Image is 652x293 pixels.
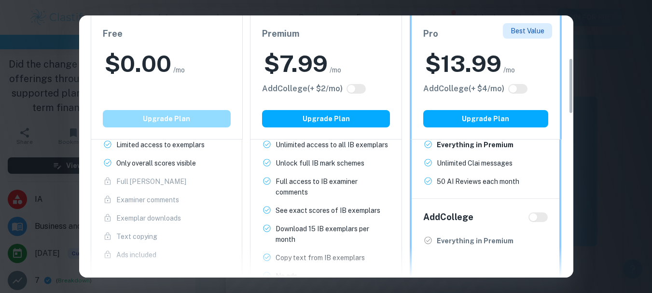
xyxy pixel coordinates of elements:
p: Exemplar downloads [116,213,181,223]
p: Download 15 IB exemplars per month [276,223,390,245]
h6: Click to see all the additional College features. [423,83,504,95]
h6: Premium [262,27,390,41]
p: Only overall scores visible [116,158,196,168]
h2: $ 0.00 [105,48,171,79]
p: Best Value [511,26,544,36]
p: Unlimited Clai messages [437,158,513,168]
p: See exact scores of IB exemplars [276,205,380,216]
p: Text copying [116,231,157,242]
h2: $ 7.99 [264,48,328,79]
span: /mo [173,65,185,75]
h6: Free [103,27,231,41]
span: /mo [503,65,515,75]
p: Everything in Premium [437,236,513,246]
p: Unlock full IB mark schemes [276,158,364,168]
p: Limited access to exemplars [116,140,205,150]
h6: Add College [423,210,473,224]
p: 50 AI Reviews each month [437,176,519,187]
button: Upgrade Plan [262,110,390,127]
span: /mo [330,65,341,75]
p: Examiner comments [116,195,179,205]
h2: $ 13.99 [425,48,501,79]
p: Full access to IB examiner comments [276,176,390,197]
h6: Click to see all the additional College features. [262,83,343,95]
p: Full [PERSON_NAME] [116,176,186,187]
p: Unlimited access to all IB exemplars [276,140,388,150]
h6: Pro [423,27,548,41]
button: Upgrade Plan [423,110,548,127]
button: Upgrade Plan [103,110,231,127]
p: Everything in Premium [437,140,513,150]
